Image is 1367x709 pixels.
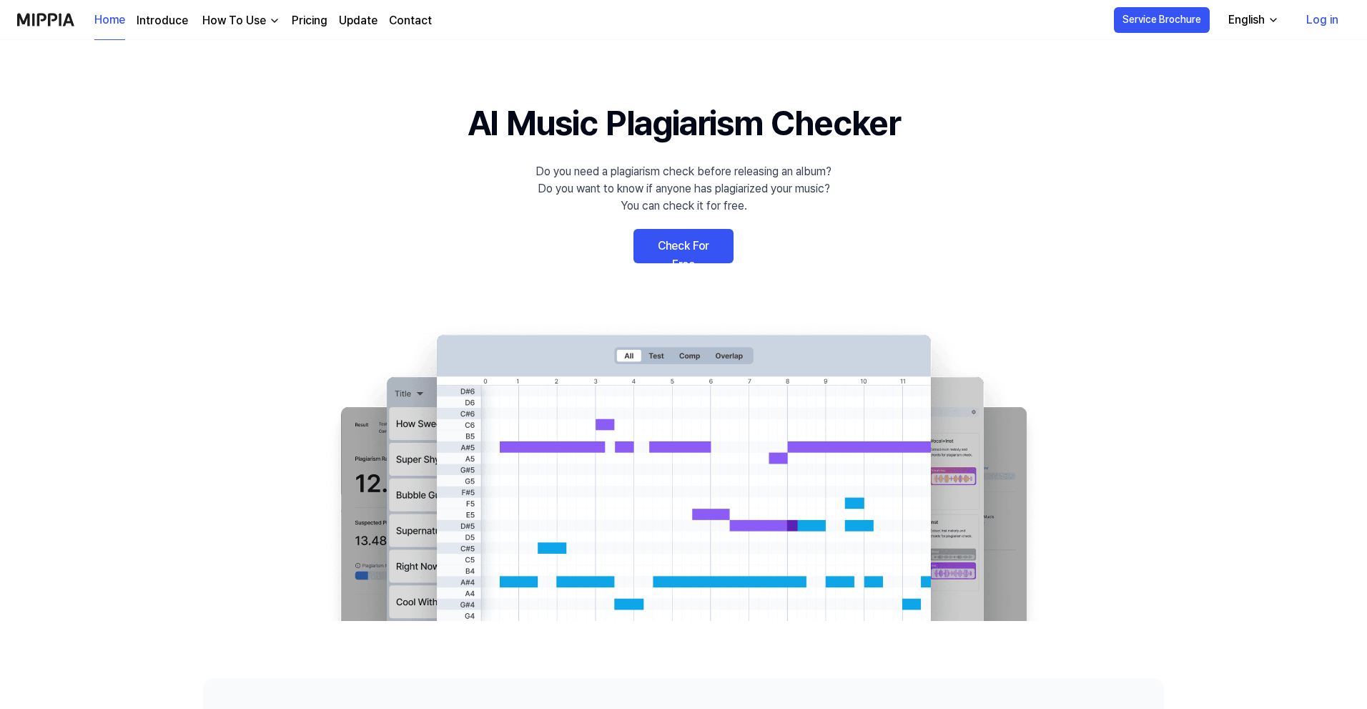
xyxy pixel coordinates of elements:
img: down [269,15,280,26]
a: Check For Free [633,229,734,263]
div: English [1225,11,1268,29]
h1: AI Music Plagiarism Checker [468,97,900,149]
button: Service Brochure [1114,7,1210,33]
div: How To Use [199,12,269,29]
button: How To Use [199,12,280,29]
div: Do you need a plagiarism check before releasing an album? Do you want to know if anyone has plagi... [536,163,831,215]
a: Update [339,12,377,29]
a: Pricing [292,12,327,29]
button: English [1217,6,1288,34]
a: Home [94,1,125,40]
a: Contact [389,12,432,29]
a: Introduce [137,12,188,29]
img: main Image [312,321,1055,621]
